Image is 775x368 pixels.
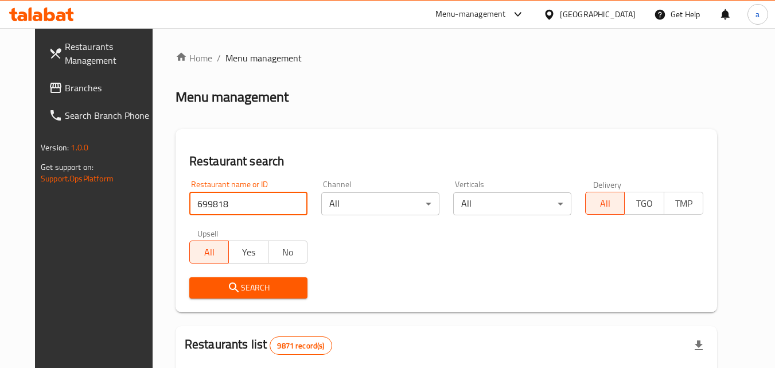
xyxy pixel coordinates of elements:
[189,277,307,299] button: Search
[176,88,289,106] h2: Menu management
[664,192,703,215] button: TMP
[194,244,224,261] span: All
[593,180,622,188] label: Delivery
[225,51,302,65] span: Menu management
[590,195,620,212] span: All
[624,192,664,215] button: TGO
[189,153,703,170] h2: Restaurant search
[198,281,298,295] span: Search
[228,241,268,264] button: Yes
[65,81,155,95] span: Branches
[321,192,439,215] div: All
[65,109,155,122] span: Search Branch Phone
[41,160,94,175] span: Get support on:
[41,140,69,155] span: Version:
[755,8,760,21] span: a
[197,229,219,237] label: Upsell
[270,340,331,351] span: 9871 record(s)
[71,140,88,155] span: 1.0.0
[40,33,165,74] a: Restaurants Management
[40,74,165,102] a: Branches
[560,8,636,21] div: [GEOGRAPHIC_DATA]
[176,51,717,65] nav: breadcrumb
[453,192,571,215] div: All
[273,244,303,261] span: No
[270,336,332,355] div: Total records count
[629,195,659,212] span: TGO
[41,171,114,186] a: Support.OpsPlatform
[189,192,307,215] input: Search for restaurant name or ID..
[189,241,229,264] button: All
[176,51,212,65] a: Home
[585,192,625,215] button: All
[233,244,263,261] span: Yes
[685,332,712,359] div: Export file
[669,195,699,212] span: TMP
[65,40,155,67] span: Restaurants Management
[40,102,165,129] a: Search Branch Phone
[268,241,307,264] button: No
[435,7,506,21] div: Menu-management
[217,51,221,65] li: /
[185,336,332,355] h2: Restaurants list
